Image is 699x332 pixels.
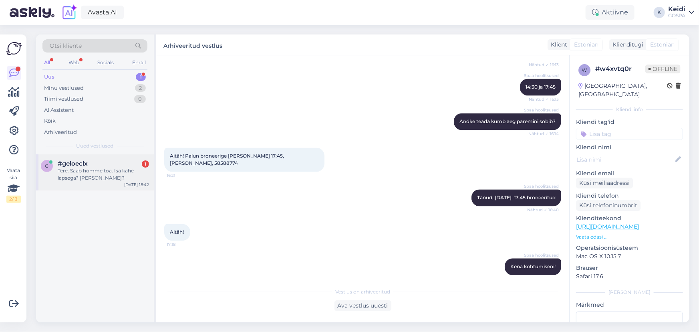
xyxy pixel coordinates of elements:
[61,4,78,21] img: explore-ai
[548,40,567,49] div: Klient
[668,12,685,19] div: GOSPA
[576,128,683,140] input: Lisa tag
[96,57,115,68] div: Socials
[136,73,146,81] div: 1
[510,264,556,270] span: Kena kohtumiseni!
[44,117,56,125] div: Kõik
[524,73,559,79] span: Spaa hoolitsused
[135,84,146,92] div: 2
[576,143,683,152] p: Kliendi nimi
[576,192,683,200] p: Kliendi telefon
[6,167,21,203] div: Vaata siia
[576,214,683,223] p: Klienditeekond
[134,95,146,103] div: 0
[645,65,681,73] span: Offline
[576,244,683,252] p: Operatsioonisüsteem
[81,6,124,19] a: Avasta AI
[576,223,639,230] a: [URL][DOMAIN_NAME]
[142,160,149,168] div: 1
[576,106,683,113] div: Kliendi info
[524,107,559,113] span: Spaa hoolitsused
[77,142,114,150] span: Uued vestlused
[45,163,49,169] span: g
[576,289,683,296] div: [PERSON_NAME]
[527,207,559,213] span: Nähtud ✓ 16:40
[526,84,556,90] span: 14:30 ja 17:45
[44,73,54,81] div: Uus
[576,178,633,188] div: Küsi meiliaadressi
[574,40,598,49] span: Estonian
[163,39,222,50] label: Arhiveeritud vestlus
[529,62,559,68] span: Nähtud ✓ 16:13
[44,84,84,92] div: Minu vestlused
[650,40,675,49] span: Estonian
[586,5,635,20] div: Aktiivne
[459,119,556,125] span: Andke teada kumb aeg paremini sobib?
[67,57,81,68] div: Web
[44,106,74,114] div: AI Assistent
[524,183,559,189] span: Spaa hoolitsused
[576,252,683,261] p: Mac OS X 10.15.7
[6,41,22,56] img: Askly Logo
[576,264,683,272] p: Brauser
[654,7,665,18] div: K
[170,229,184,235] span: Aitäh!
[529,276,559,282] span: 17:23
[524,252,559,258] span: Spaa hoolitsused
[167,241,197,247] span: 17:18
[576,169,683,178] p: Kliendi email
[528,131,559,137] span: Nähtud ✓ 16:14
[335,288,390,296] span: Vestlus on arhiveeritud
[582,67,587,73] span: w
[576,272,683,281] p: Safari 17.6
[576,200,641,211] div: Küsi telefoninumbrit
[50,42,82,50] span: Otsi kliente
[576,233,683,241] p: Vaata edasi ...
[58,167,149,182] div: Tere. Saab homme toa. Isa kahe lapsega? [PERSON_NAME]?
[58,160,88,167] span: #geloeclx
[576,155,674,164] input: Lisa nimi
[578,82,667,99] div: [GEOGRAPHIC_DATA], [GEOGRAPHIC_DATA]
[131,57,147,68] div: Email
[668,6,685,12] div: Keidi
[44,95,83,103] div: Tiimi vestlused
[529,96,559,102] span: Nähtud ✓ 16:13
[6,196,21,203] div: 2 / 3
[44,128,77,136] div: Arhiveeritud
[124,182,149,188] div: [DATE] 18:42
[42,57,52,68] div: All
[609,40,643,49] div: Klienditugi
[595,64,645,74] div: # w4xvtq0r
[576,118,683,126] p: Kliendi tag'id
[334,300,391,311] div: Ava vestlus uuesti
[668,6,694,19] a: KeidiGOSPA
[167,172,197,178] span: 16:21
[576,301,683,309] p: Märkmed
[477,195,556,201] span: Tänud, [DATE] 17:45 broneeritud
[170,153,285,166] span: Aitäh! Palun broneerige [PERSON_NAME] 17:45, [PERSON_NAME], 58588774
